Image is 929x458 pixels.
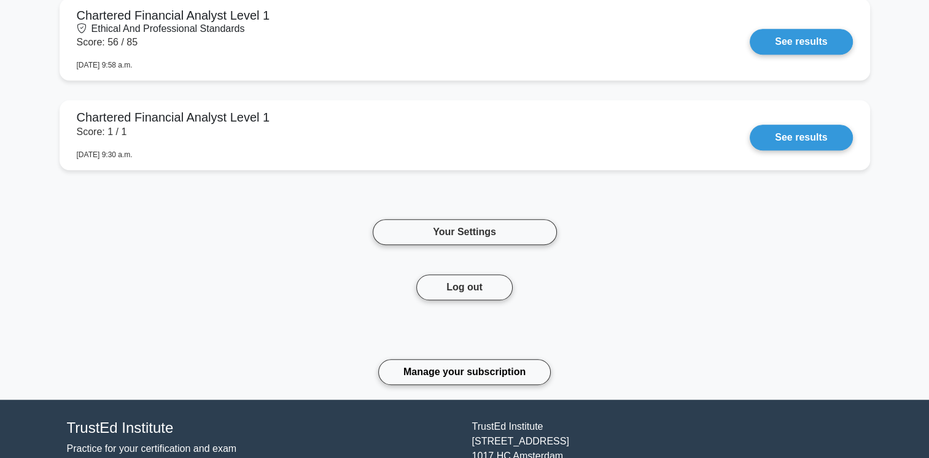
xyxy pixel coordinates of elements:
[378,359,551,385] a: Manage your subscription
[373,219,557,245] a: Your Settings
[67,419,457,437] h4: TrustEd Institute
[416,274,513,300] button: Log out
[750,125,852,150] a: See results
[750,29,852,55] a: See results
[67,443,237,454] a: Practice for your certification and exam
